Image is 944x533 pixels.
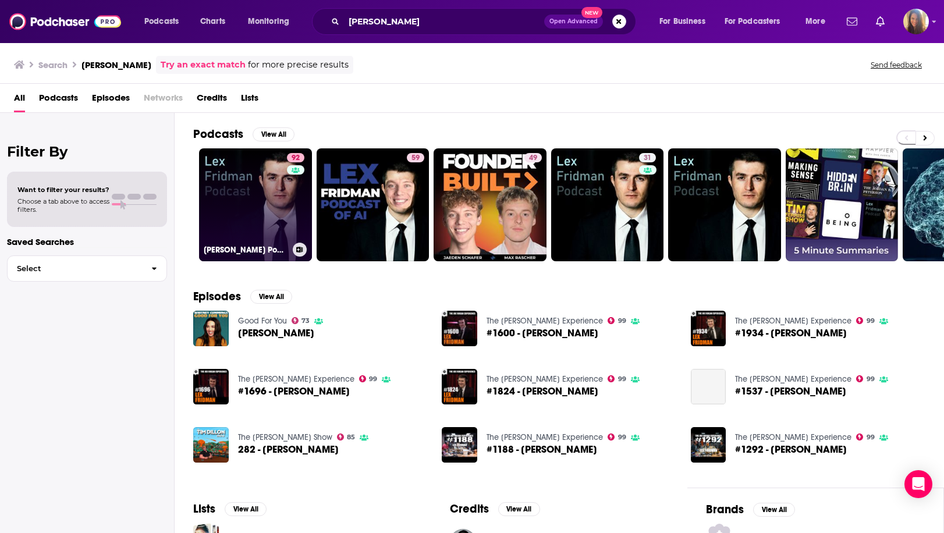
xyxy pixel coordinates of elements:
[644,152,651,164] span: 31
[193,127,243,141] h2: Podcasts
[618,376,626,382] span: 99
[39,88,78,112] span: Podcasts
[867,60,925,70] button: Send feedback
[805,13,825,30] span: More
[144,88,183,112] span: Networks
[8,265,142,272] span: Select
[7,255,167,282] button: Select
[487,445,597,454] a: #1188 - Lex Fridman
[359,375,378,382] a: 99
[691,311,726,346] img: #1934 - Lex Fridman
[856,375,875,382] a: 99
[753,503,795,517] button: View All
[442,427,477,463] img: #1188 - Lex Fridman
[903,9,929,34] img: User Profile
[7,236,167,247] p: Saved Searches
[238,445,339,454] span: 282 - [PERSON_NAME]
[735,445,847,454] a: #1292 - Lex Fridman
[544,15,603,29] button: Open AdvancedNew
[292,317,310,324] a: 73
[735,386,846,396] a: #1537 - Lex Fridman
[7,143,167,160] h2: Filter By
[842,12,862,31] a: Show notifications dropdown
[193,311,229,346] a: Lex Fridman
[691,369,726,404] a: #1537 - Lex Fridman
[92,88,130,112] a: Episodes
[292,152,300,164] span: 92
[706,502,744,517] h2: Brands
[450,502,489,516] h2: Credits
[238,374,354,384] a: The Joe Rogan Experience
[17,197,109,214] span: Choose a tab above to access filters.
[136,12,194,31] button: open menu
[735,445,847,454] span: #1292 - [PERSON_NAME]
[241,88,258,112] a: Lists
[871,12,889,31] a: Show notifications dropdown
[904,470,932,498] div: Open Intercom Messenger
[240,12,304,31] button: open menu
[549,19,598,24] span: Open Advanced
[487,386,598,396] span: #1824 - [PERSON_NAME]
[434,148,546,261] a: 49
[608,433,626,440] a: 99
[487,374,603,384] a: The Joe Rogan Experience
[867,435,875,440] span: 99
[38,59,68,70] h3: Search
[735,328,847,338] span: #1934 - [PERSON_NAME]
[9,10,121,33] img: Podchaser - Follow, Share and Rate Podcasts
[487,445,597,454] span: #1188 - [PERSON_NAME]
[317,148,430,261] a: 59
[204,245,288,255] h3: [PERSON_NAME] Podcast
[442,311,477,346] img: #1600 - Lex Fridman
[706,502,795,517] a: BrandsView All
[369,376,377,382] span: 99
[193,502,215,516] h2: Lists
[253,127,294,141] button: View All
[411,152,420,164] span: 59
[524,153,542,162] a: 49
[856,433,875,440] a: 99
[618,435,626,440] span: 99
[529,152,537,164] span: 49
[144,13,179,30] span: Podcasts
[347,435,355,440] span: 85
[344,12,544,31] input: Search podcasts, credits, & more...
[691,427,726,463] img: #1292 - Lex Fridman
[238,386,350,396] a: #1696 - Lex Fridman
[248,58,349,72] span: for more precise results
[442,369,477,404] img: #1824 - Lex Fridman
[193,289,241,304] h2: Episodes
[867,318,875,324] span: 99
[238,328,314,338] span: [PERSON_NAME]
[248,13,289,30] span: Monitoring
[487,328,598,338] span: #1600 - [PERSON_NAME]
[903,9,929,34] button: Show profile menu
[238,445,339,454] a: 282 - Lex Fridman
[498,502,540,516] button: View All
[450,502,540,516] a: CreditsView All
[17,186,109,194] span: Want to filter your results?
[238,432,332,442] a: The Tim Dillon Show
[735,328,847,338] a: #1934 - Lex Fridman
[725,13,780,30] span: For Podcasters
[651,12,720,31] button: open menu
[193,502,267,516] a: ListsView All
[193,289,292,304] a: EpisodesView All
[639,153,656,162] a: 31
[193,427,229,463] img: 282 - Lex Fridman
[225,502,267,516] button: View All
[14,88,25,112] a: All
[735,374,851,384] a: The Joe Rogan Experience
[487,328,598,338] a: #1600 - Lex Fridman
[197,88,227,112] a: Credits
[797,12,840,31] button: open menu
[856,317,875,324] a: 99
